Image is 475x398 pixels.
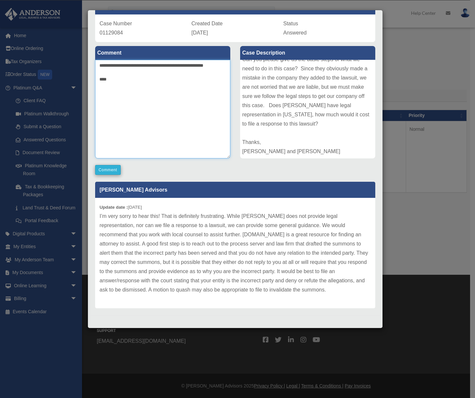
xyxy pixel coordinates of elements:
div: VERY URGENT! Hello, We have been served with a summons in the state of [US_STATE]. We are not in ... [240,60,375,158]
p: I’m very sorry to hear this! That is definitely frustrating. While [PERSON_NAME] does not provide... [100,212,371,294]
span: Case Number [100,21,132,26]
span: Status [283,21,298,26]
label: Comment [95,46,230,60]
span: 01129084 [100,30,123,35]
label: Case Description [240,46,375,60]
span: [DATE] [192,30,208,35]
button: Comment [95,165,121,175]
b: Update date : [100,205,128,210]
p: [PERSON_NAME] Advisors [95,182,375,198]
span: Answered [283,30,307,35]
small: [DATE] [100,205,142,210]
span: Created Date [192,21,223,26]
